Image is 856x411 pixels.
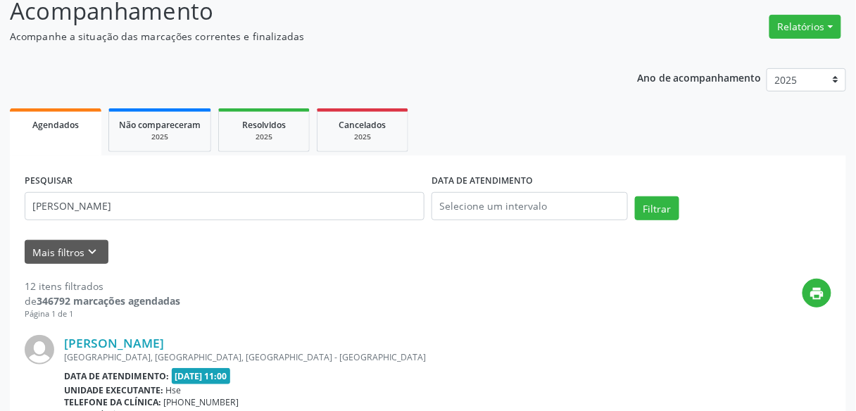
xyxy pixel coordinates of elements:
i: print [810,286,825,301]
div: 2025 [229,132,299,142]
div: 2025 [119,132,201,142]
div: [GEOGRAPHIC_DATA], [GEOGRAPHIC_DATA], [GEOGRAPHIC_DATA] - [GEOGRAPHIC_DATA] [64,351,620,363]
button: print [802,279,831,308]
span: Cancelados [339,119,386,131]
label: DATA DE ATENDIMENTO [432,170,533,192]
p: Acompanhe a situação das marcações correntes e finalizadas [10,29,596,44]
span: [PHONE_NUMBER] [164,396,239,408]
label: PESQUISAR [25,170,73,192]
button: Mais filtroskeyboard_arrow_down [25,240,108,265]
p: Ano de acompanhamento [637,68,762,86]
span: [DATE] 11:00 [172,368,231,384]
span: Resolvidos [242,119,286,131]
div: Página 1 de 1 [25,308,180,320]
span: Não compareceram [119,119,201,131]
b: Telefone da clínica: [64,396,161,408]
div: de [25,293,180,308]
input: Selecione um intervalo [432,192,628,220]
input: Nome, código do beneficiário ou CPF [25,192,424,220]
span: Hse [166,384,182,396]
span: Agendados [32,119,79,131]
div: 12 itens filtrados [25,279,180,293]
div: 2025 [327,132,398,142]
button: Relatórios [769,15,841,39]
b: Data de atendimento: [64,370,169,382]
i: keyboard_arrow_down [85,244,101,260]
b: Unidade executante: [64,384,163,396]
a: [PERSON_NAME] [64,335,164,350]
button: Filtrar [635,196,679,220]
strong: 346792 marcações agendadas [37,294,180,308]
img: img [25,335,54,365]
